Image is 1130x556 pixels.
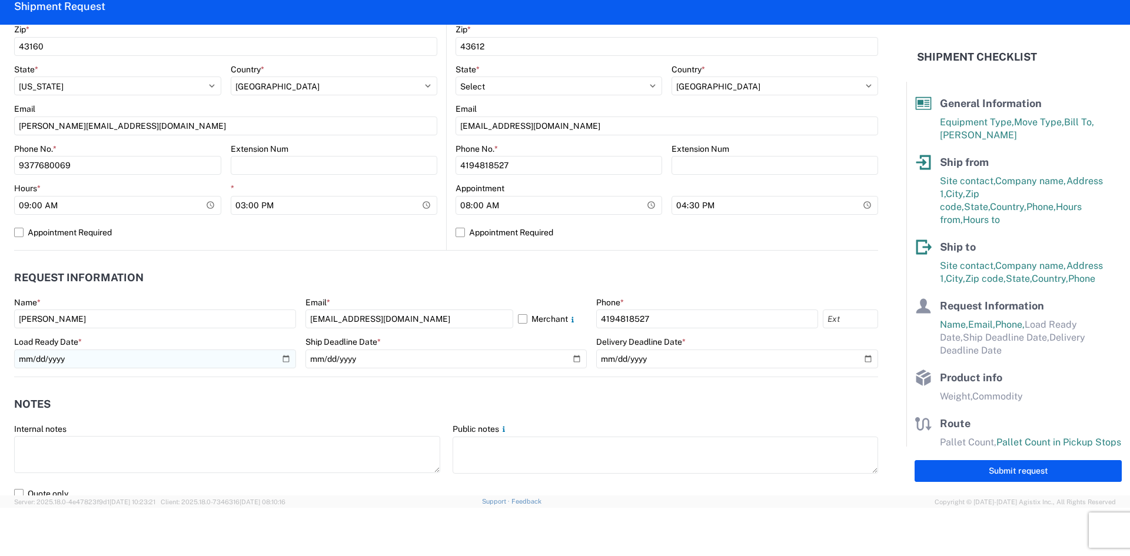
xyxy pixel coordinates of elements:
[940,391,972,402] span: Weight,
[964,201,990,212] span: State,
[596,297,624,308] label: Phone
[940,417,971,430] span: Route
[240,498,285,505] span: [DATE] 08:10:16
[456,64,480,75] label: State
[972,391,1023,402] span: Commodity
[14,104,35,114] label: Email
[1064,116,1094,128] span: Bill To,
[940,437,1121,461] span: Pallet Count in Pickup Stops equals Pallet Count in delivery stops
[161,498,285,505] span: Client: 2025.18.0-7346316
[965,273,1006,284] span: Zip code,
[995,175,1066,187] span: Company name,
[940,97,1042,109] span: General Information
[1032,273,1068,284] span: Country,
[14,398,51,410] h2: Notes
[456,104,477,114] label: Email
[940,319,968,330] span: Name,
[14,484,878,503] label: Quote only
[456,144,498,154] label: Phone No.
[915,460,1122,482] button: Submit request
[940,175,995,187] span: Site contact,
[231,144,288,154] label: Extension Num
[14,297,41,308] label: Name
[109,498,155,505] span: [DATE] 10:23:21
[1014,116,1064,128] span: Move Type,
[14,183,41,194] label: Hours
[940,371,1002,384] span: Product info
[823,309,878,328] input: Ext
[963,214,1000,225] span: Hours to
[456,223,878,242] label: Appointment Required
[995,260,1066,271] span: Company name,
[14,272,144,284] h2: Request Information
[946,273,965,284] span: City,
[14,498,155,505] span: Server: 2025.18.0-4e47823f9d1
[231,64,264,75] label: Country
[940,116,1014,128] span: Equipment Type,
[917,50,1037,64] h2: Shipment Checklist
[940,156,989,168] span: Ship from
[14,223,437,242] label: Appointment Required
[14,337,82,347] label: Load Ready Date
[453,424,508,434] label: Public notes
[511,498,541,505] a: Feedback
[946,188,965,199] span: City,
[1026,201,1056,212] span: Phone,
[672,144,729,154] label: Extension Num
[518,309,587,328] label: Merchant
[940,241,976,253] span: Ship to
[14,424,67,434] label: Internal notes
[305,297,330,308] label: Email
[456,24,471,35] label: Zip
[940,437,996,448] span: Pallet Count,
[968,319,995,330] span: Email,
[940,129,1017,141] span: [PERSON_NAME]
[1006,273,1032,284] span: State,
[990,201,1026,212] span: Country,
[14,64,38,75] label: State
[305,337,381,347] label: Ship Deadline Date
[596,337,686,347] label: Delivery Deadline Date
[14,144,56,154] label: Phone No.
[940,299,1044,312] span: Request Information
[995,319,1025,330] span: Phone,
[1068,273,1095,284] span: Phone
[482,498,511,505] a: Support
[940,260,995,271] span: Site contact,
[672,64,705,75] label: Country
[963,332,1049,343] span: Ship Deadline Date,
[935,497,1116,507] span: Copyright © [DATE]-[DATE] Agistix Inc., All Rights Reserved
[14,24,29,35] label: Zip
[456,183,504,194] label: Appointment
